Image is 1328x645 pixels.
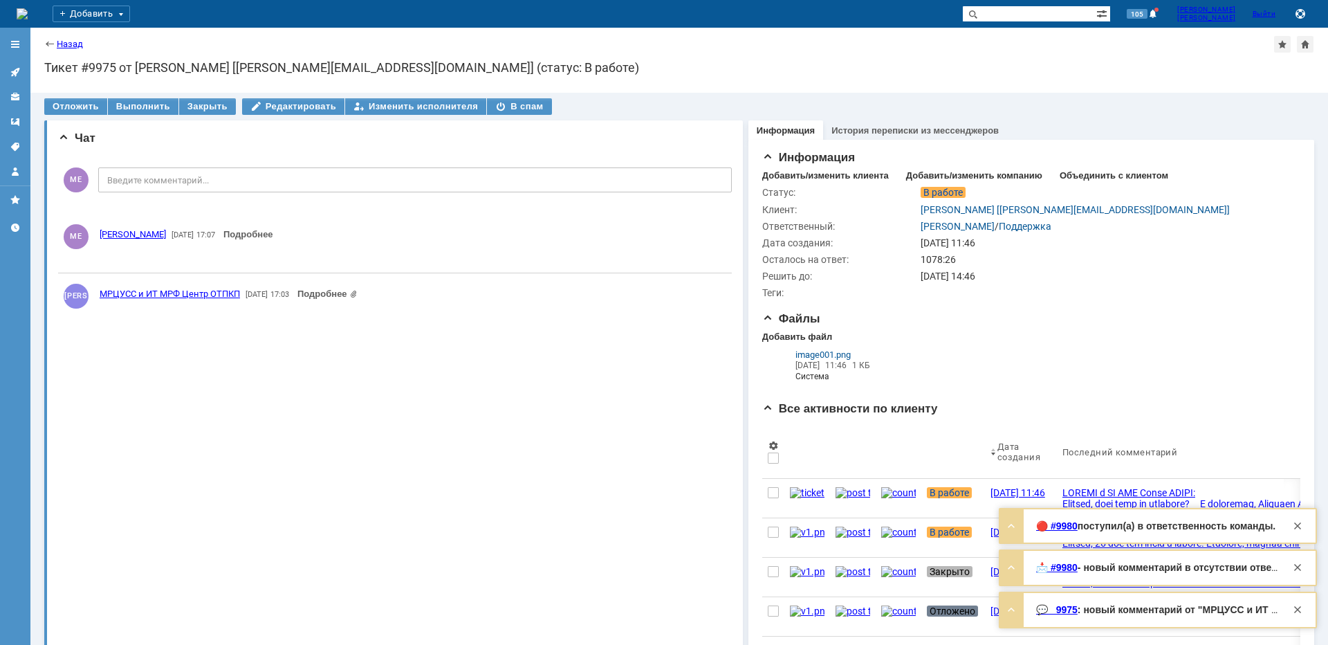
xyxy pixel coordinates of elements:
div: Сделать домашней страницей [1297,36,1313,53]
a: Мой профиль [4,161,26,183]
div: Добавить в избранное [1274,36,1291,53]
a: counter.png [876,479,921,518]
a: 💬 9975 [1036,604,1078,615]
div: Объединить с клиентом [1060,170,1168,181]
a: Клиенты [4,86,26,108]
div: 1078:26 [921,254,1292,265]
a: Подробнее [223,229,273,239]
a: Прикреплены файлы: image001.png [297,289,358,299]
span: 11:46 [825,361,847,370]
a: История переписки из мессенджеров [831,125,999,136]
div: / [921,221,1051,232]
a: counter.png [876,518,921,557]
span: [DATE] [795,361,820,370]
img: counter.png [881,527,916,538]
a: Отложено [921,597,985,636]
img: post ticket.png [836,606,870,617]
a: Активности [4,61,26,83]
span: [DATE] [172,230,194,239]
span: МЕ [64,167,89,192]
a: post ticket.png [830,479,876,518]
div: Клиент: [762,204,918,215]
a: Назад [57,39,83,49]
div: Добавить файл [762,331,832,343]
a: v1.png [784,597,830,636]
div: [DATE] 11:46 [990,487,1045,498]
a: post ticket.png [830,558,876,597]
a: МРЦУСС и ИТ МРФ Центр ОТПКП [100,287,240,301]
img: post ticket.png [836,527,870,538]
span: 17:03 [270,290,289,299]
img: ticket_notification.png [790,487,824,498]
div: Закрыть [1289,601,1306,618]
div: Добавить [53,6,130,22]
div: Ответственный: [762,221,918,232]
a: v1.png [784,558,830,597]
div: Здравствуйте, Ящик_служебный_mailbox_operator ! Ваше обращение зарегистрировано в Службе Техничес... [1036,562,1280,574]
a: Поддержка [999,221,1051,232]
span: Расширенный поиск [1096,6,1110,19]
span: МРЦУСС и ИТ МРФ Центр ОТПКП [100,289,240,299]
a: counter.png [876,597,921,636]
span: [DATE] 14:46 [921,271,975,282]
span: Все активности по клиенту [762,402,938,415]
a: 📩 #9980 [1036,562,1078,573]
a: image001.png [795,349,917,360]
button: Сохранить лог [1292,6,1309,22]
span: Отложено [927,606,978,617]
img: v1.png [790,566,824,577]
a: [DATE] 15:50 [985,597,1057,636]
div: Дата создания [997,442,1040,462]
a: Теги [4,136,26,158]
span: Файлы [762,312,820,325]
span: 17:07 [196,230,215,239]
span: Закрыто [927,566,972,577]
img: counter.png [881,606,916,617]
a: post ticket.png [830,597,876,636]
span: Чат [58,131,95,145]
img: counter.png [881,566,916,577]
a: [PERSON_NAME] [921,221,995,232]
div: Развернуть [1003,601,1020,618]
div: Закрыть [1289,559,1306,576]
div: [DATE] 11:46 [921,237,1292,248]
span: [PERSON_NAME] [1177,14,1236,22]
div: Добавить/изменить клиента [762,170,889,181]
div: Теги: [762,287,918,298]
div: Статус: [762,187,918,198]
img: post ticket.png [836,487,870,498]
span: Информация [762,151,855,164]
span: В работе [927,527,972,538]
span: .png [834,349,851,360]
span: Настройки [768,440,779,451]
a: Шаблоны комментариев [4,111,26,133]
span: 1 КБ [852,361,870,370]
img: logo [17,8,28,19]
span: В работе [927,487,972,498]
a: В работе [921,518,985,557]
a: 🔴 #9980 [1036,520,1078,532]
strong: поступил(а) в ответственность команды. [1078,520,1275,532]
span: [PERSON_NAME] [100,229,166,239]
div: [DATE] 11:03 [990,527,1045,538]
div: Развернуть [1003,559,1020,576]
a: Закрыто [921,558,985,597]
span: В работе [921,187,966,198]
div: [DATE] 15:50 [990,606,1045,617]
div: Добавить/изменить компанию [906,170,1042,181]
a: v1.png [784,518,830,557]
a: [PERSON_NAME] [100,228,166,242]
div: Дата создания: [762,237,918,248]
img: post ticket.png [836,566,870,577]
a: [PERSON_NAME] [[PERSON_NAME][EMAIL_ADDRESS][DOMAIN_NAME]] [921,204,1230,215]
div: [DATE] 21:11 [990,566,1045,577]
img: counter.png [881,487,916,498]
span: [DATE] [246,290,268,299]
div: Развернуть [1003,518,1020,534]
img: v1.png [790,527,824,538]
div: Осталось на ответ: [762,254,918,265]
a: Перейти на домашнюю страницу [17,8,28,19]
